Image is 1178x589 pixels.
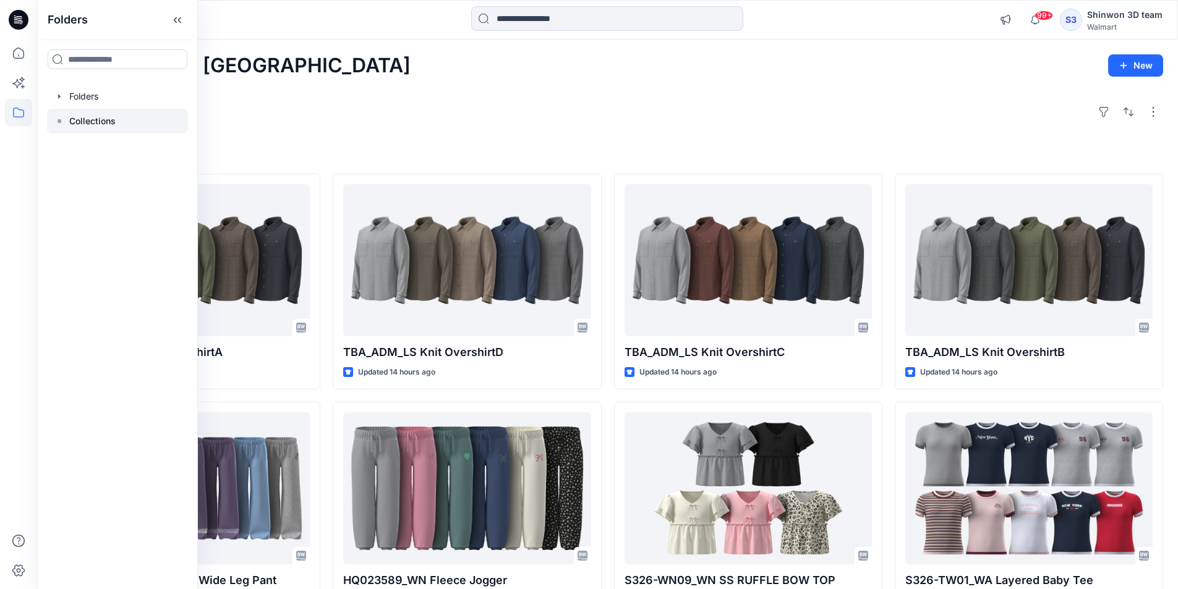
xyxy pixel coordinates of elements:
p: Updated 14 hours ago [358,366,435,379]
p: TBA_ADM_LS Knit OvershirtB [905,344,1153,361]
div: Shinwon 3D team [1087,7,1163,22]
p: HQ023589_WN Fleece Jogger [343,572,591,589]
p: S326-WN09_WN SS RUFFLE BOW TOP [625,572,872,589]
p: Collections [69,114,116,129]
a: TBA_ADM_LS Knit OvershirtD [343,184,591,337]
p: TBA_ADM_LS Knit OvershirtD [343,344,591,361]
span: 99+ [1035,11,1053,20]
h4: Styles [52,146,1163,161]
div: S3 [1060,9,1082,31]
p: S326-TW01_WA Layered Baby Tee [905,572,1153,589]
a: S326-TW01_WA Layered Baby Tee [905,412,1153,565]
p: TBA_ADM_LS Knit OvershirtC [625,344,872,361]
a: S326-WN09_WN SS RUFFLE BOW TOP [625,412,872,565]
p: Updated 14 hours ago [920,366,997,379]
a: TBA_ADM_LS Knit OvershirtC [625,184,872,337]
a: HQ023589_WN Fleece Jogger [343,412,591,565]
button: New [1108,54,1163,77]
a: TBA_ADM_LS Knit OvershirtB [905,184,1153,337]
p: Updated 14 hours ago [639,366,717,379]
div: Walmart [1087,22,1163,32]
h2: Welcome back, [GEOGRAPHIC_DATA] [52,54,411,77]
